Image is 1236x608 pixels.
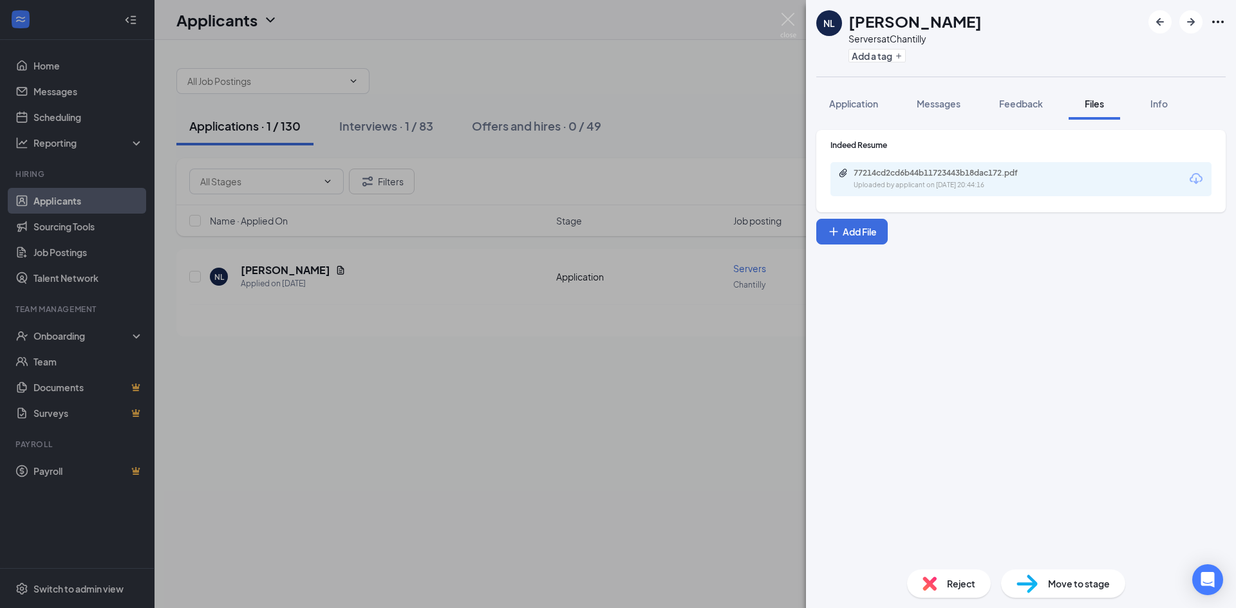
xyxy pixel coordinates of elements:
[816,219,888,244] button: Add FilePlus
[1148,10,1172,33] button: ArrowLeftNew
[854,168,1034,178] div: 77214cd2cd6b44b11723443b18dac172.pdf
[830,140,1212,151] div: Indeed Resume
[1150,98,1168,109] span: Info
[838,168,1047,190] a: Paperclip77214cd2cd6b44b11723443b18dac172.pdfUploaded by applicant on [DATE] 20:44:16
[999,98,1043,109] span: Feedback
[829,98,878,109] span: Application
[1179,10,1203,33] button: ArrowRight
[947,576,975,591] span: Reject
[848,49,906,62] button: PlusAdd a tag
[848,10,982,32] h1: [PERSON_NAME]
[1183,14,1199,30] svg: ArrowRight
[854,180,1047,190] div: Uploaded by applicant on [DATE] 20:44:16
[1192,564,1223,595] div: Open Intercom Messenger
[848,32,982,45] div: Servers at Chantilly
[1048,576,1110,591] span: Move to stage
[1152,14,1168,30] svg: ArrowLeftNew
[838,168,848,178] svg: Paperclip
[1210,14,1226,30] svg: Ellipses
[917,98,960,109] span: Messages
[895,52,903,60] svg: Plus
[827,225,840,238] svg: Plus
[1085,98,1104,109] span: Files
[823,17,835,30] div: NL
[1188,171,1204,187] svg: Download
